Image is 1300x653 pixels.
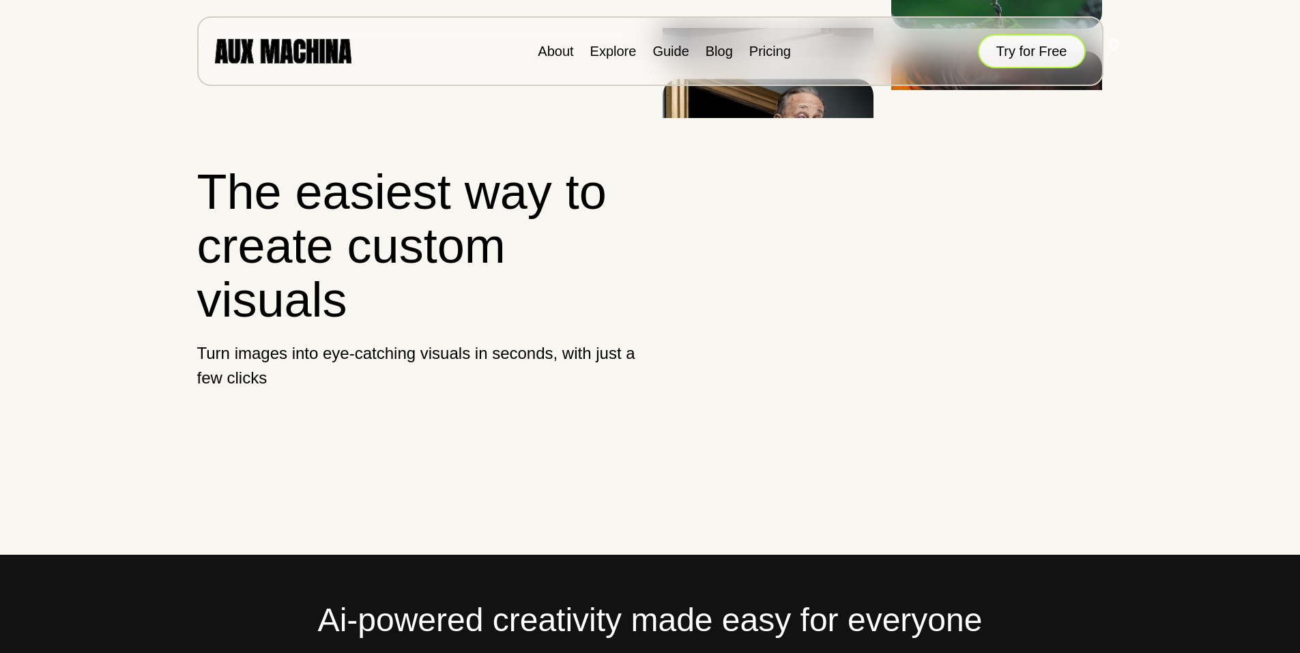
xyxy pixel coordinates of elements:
h1: The easiest way to create custom visuals [197,165,639,328]
a: Blog [706,44,733,59]
a: About [538,44,573,59]
a: Pricing [749,44,791,59]
button: Try for Free [978,34,1086,68]
p: Turn images into eye-catching visuals in seconds, with just a few clicks [197,341,639,390]
h2: Ai-powered creativity made easy for everyone [197,596,1103,645]
img: AUX MACHINA [215,39,351,63]
a: Guide [652,44,689,59]
a: Explore [590,44,637,59]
